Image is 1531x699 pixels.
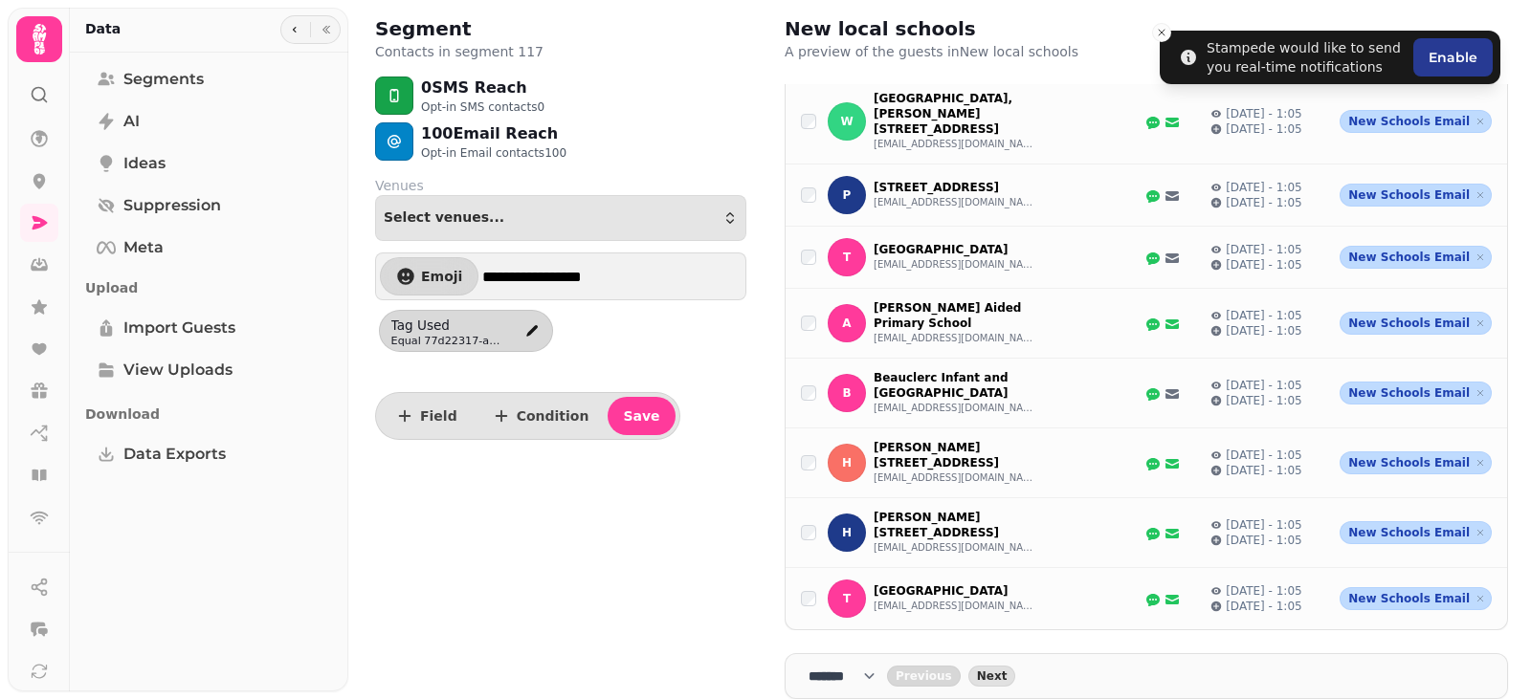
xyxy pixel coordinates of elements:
[1226,121,1302,137] p: [DATE] - 1:05
[887,666,961,687] button: back
[375,176,746,195] label: Venues
[874,257,1036,273] button: [EMAIL_ADDRESS][DOMAIN_NAME]
[874,180,1036,195] p: [STREET_ADDRESS]
[1226,448,1302,463] p: [DATE] - 1:05
[421,122,566,145] p: 100 Email Reach
[85,144,333,183] a: Ideas
[842,386,851,400] span: B
[785,42,1275,61] p: A preview of the guests in New local schools
[123,317,235,339] span: Import Guests
[843,592,851,605] span: T
[1226,323,1302,339] p: [DATE] - 1:05
[420,409,457,423] span: Field
[1226,180,1302,195] p: [DATE] - 1:05
[123,443,226,466] span: Data Exports
[977,670,1008,682] span: Next
[843,251,851,264] span: T
[421,270,462,283] span: Emoji
[1226,242,1302,257] p: [DATE] - 1:05
[874,401,1036,416] button: [EMAIL_ADDRESS][DOMAIN_NAME]
[123,68,204,91] span: Segments
[1226,599,1302,614] p: [DATE] - 1:05
[1226,583,1302,599] p: [DATE] - 1:05
[1226,378,1302,393] p: [DATE] - 1:05
[85,309,333,347] a: Import Guests
[1340,110,1492,133] div: New Schools Email
[421,76,544,99] p: 0 SMS Reach
[516,316,548,346] button: edit
[1226,393,1302,408] p: [DATE] - 1:05
[123,236,164,259] span: Meta
[874,370,1036,401] p: Beauclerc Infant and [GEOGRAPHIC_DATA]
[1226,517,1302,533] p: [DATE] - 1:05
[477,397,605,435] button: Condition
[968,666,1016,687] button: next
[1226,106,1302,121] p: [DATE] - 1:05
[623,409,659,423] span: Save
[85,102,333,141] a: AI
[1340,184,1492,207] div: New Schools Email
[874,540,1036,556] button: [EMAIL_ADDRESS][DOMAIN_NAME]
[1207,38,1406,76] div: Stampede would like to send you real-time notifications
[421,145,566,161] p: Opt-in Email contacts 100
[785,15,1152,42] h2: New local schools
[874,331,1036,346] button: [EMAIL_ADDRESS][DOMAIN_NAME]
[1226,257,1302,273] p: [DATE] - 1:05
[874,91,1036,137] p: [GEOGRAPHIC_DATA], [PERSON_NAME][STREET_ADDRESS]
[380,397,473,435] button: Field
[85,271,333,305] p: Upload
[517,409,589,423] span: Condition
[375,42,544,61] p: Contacts in segment 117
[391,336,506,346] span: Equal 77d22317-a974-4a10-b513-e259bdf01c54
[380,257,478,295] button: Emoji
[1226,533,1302,548] p: [DATE] - 1:05
[391,316,506,335] span: Tag used
[874,242,1036,257] p: [GEOGRAPHIC_DATA]
[1226,308,1302,323] p: [DATE] - 1:05
[1152,23,1171,42] button: Close toast
[1340,451,1492,474] div: New Schools Email
[123,359,233,382] span: View Uploads
[874,470,1036,486] button: [EMAIL_ADDRESS][DOMAIN_NAME]
[85,351,333,389] a: View Uploads
[896,670,952,682] span: Previous
[842,317,851,330] span: A
[874,583,1036,599] p: [GEOGRAPHIC_DATA]
[874,510,1036,540] p: [PERSON_NAME][STREET_ADDRESS]
[375,195,746,241] button: Select venues...
[874,599,1036,614] button: [EMAIL_ADDRESS][DOMAIN_NAME]
[85,229,333,267] a: Meta
[874,195,1036,210] button: [EMAIL_ADDRESS][DOMAIN_NAME]
[1340,587,1492,610] div: New Schools Email
[1226,195,1302,210] p: [DATE] - 1:05
[843,188,852,202] span: P
[874,440,1036,470] p: [PERSON_NAME][STREET_ADDRESS]
[1340,312,1492,335] div: New Schools Email
[123,110,140,133] span: AI
[384,210,504,226] span: Select venues...
[123,194,221,217] span: Suppression
[842,456,852,470] span: H
[123,152,166,175] span: Ideas
[85,60,333,98] a: Segments
[1340,521,1492,544] div: New Schools Email
[874,300,1036,331] p: [PERSON_NAME] Aided Primary School
[421,99,544,115] p: Opt-in SMS contacts 0
[608,397,675,435] button: Save
[842,526,852,539] span: H
[1340,246,1492,269] div: New Schools Email
[375,15,544,42] h2: Segment
[1340,382,1492,404] div: New Schools Email
[785,653,1508,699] nav: Pagination
[840,115,853,128] span: W
[1413,38,1493,76] button: Enable
[1226,463,1302,478] p: [DATE] - 1:05
[85,186,333,225] a: Suppression
[70,53,348,691] nav: Tabs
[874,137,1036,152] button: [EMAIL_ADDRESS][DOMAIN_NAME]
[85,397,333,431] p: Download
[85,435,333,473] a: Data Exports
[85,19,121,38] h2: Data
